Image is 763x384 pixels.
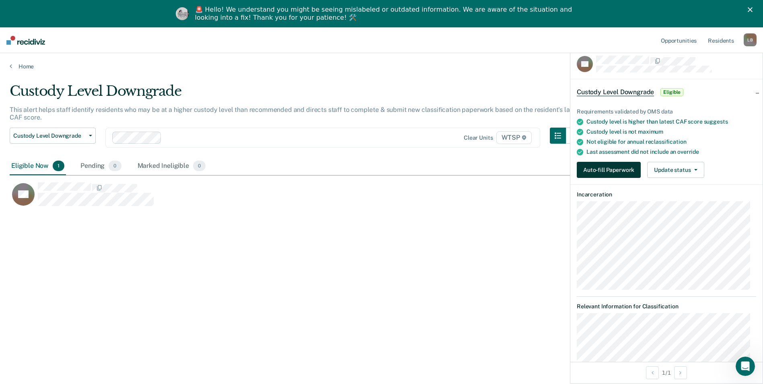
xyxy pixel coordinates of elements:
a: Residents [706,27,736,53]
iframe: Intercom live chat [736,357,755,376]
div: Custody level is not [586,128,756,135]
a: Home [10,63,753,70]
dt: Incarceration [577,191,756,198]
div: Close [748,7,756,12]
span: maximum [638,128,663,135]
a: Opportunities [659,27,698,53]
span: override [677,149,699,155]
img: Recidiviz [6,36,45,45]
div: Marked Ineligible [136,157,208,175]
div: L B [744,33,757,46]
button: Previous Opportunity [646,366,659,379]
span: 0 [109,161,121,171]
div: CaseloadOpportunityCell-00546671 [10,182,660,214]
a: Navigate to form link [577,162,644,178]
div: Eligible Now [10,157,66,175]
span: WTSP [496,131,532,144]
button: Auto-fill Paperwork [577,162,641,178]
div: Last assessment did not include an [586,149,756,155]
span: 0 [193,161,206,171]
button: Update status [647,162,704,178]
span: Custody Level Downgrade [577,88,654,96]
div: 🚨 Hello! We understand you might be seeing mislabeled or outdated information. We are aware of th... [195,6,575,22]
div: 1 / 1 [570,362,763,383]
dt: Relevant Information for Classification [577,303,756,310]
span: Custody Level Downgrade [13,132,86,139]
div: Custody Level DowngradeEligible [570,79,763,105]
span: reclassification [646,138,687,145]
div: Requirements validated by OMS data [577,108,756,115]
span: Eligible [660,88,683,96]
span: 1 [53,161,64,171]
div: Custody level is higher than latest CAF score [586,118,756,125]
div: Not eligible for annual [586,138,756,145]
div: Clear units [464,134,493,141]
button: Next Opportunity [674,366,687,379]
span: suggests [704,118,728,125]
p: This alert helps staff identify residents who may be at a higher custody level than recommended a... [10,106,581,121]
div: Custody Level Downgrade [10,83,582,106]
img: Profile image for Kim [176,7,189,20]
div: Pending [79,157,123,175]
